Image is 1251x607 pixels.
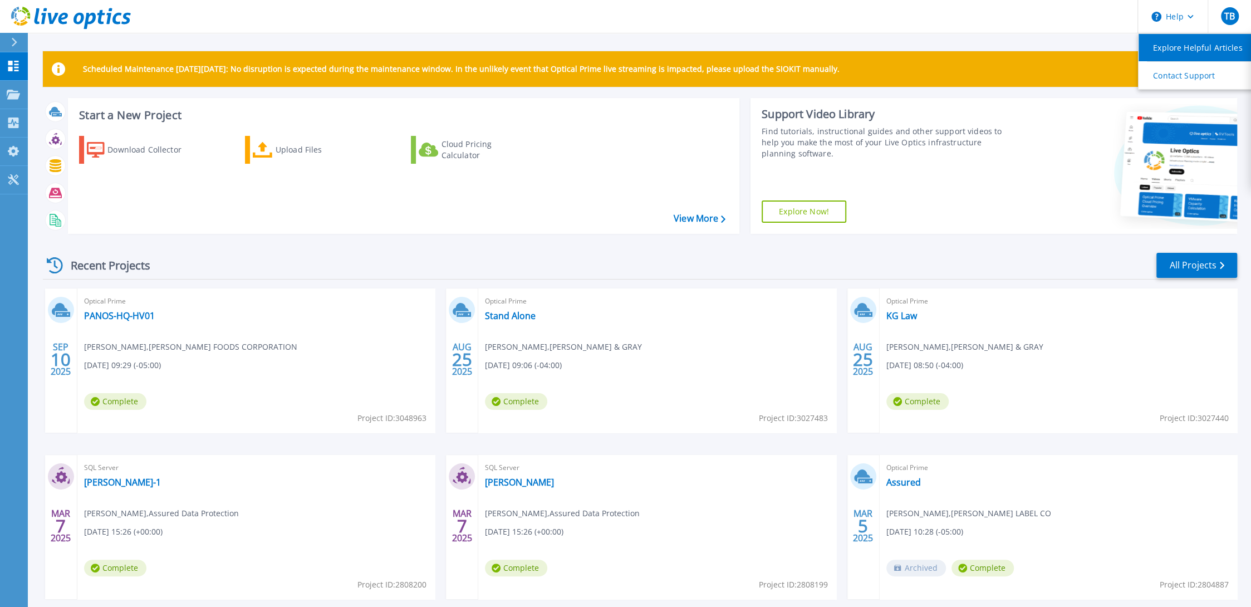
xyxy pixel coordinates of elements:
[852,506,874,546] div: MAR 2025
[485,359,562,371] span: [DATE] 09:06 (-04:00)
[886,295,1230,307] span: Optical Prime
[84,560,146,576] span: Complete
[50,506,71,546] div: MAR 2025
[886,507,1051,520] span: [PERSON_NAME] , [PERSON_NAME] LABEL CO
[79,136,203,164] a: Download Collector
[84,393,146,410] span: Complete
[107,139,197,161] div: Download Collector
[485,477,554,488] a: [PERSON_NAME]
[886,310,917,321] a: KG Law
[452,506,473,546] div: MAR 2025
[452,339,473,380] div: AUG 2025
[51,355,71,364] span: 10
[759,579,828,591] span: Project ID: 2808199
[84,341,297,353] span: [PERSON_NAME] , [PERSON_NAME] FOODS CORPORATION
[245,136,369,164] a: Upload Files
[485,393,547,410] span: Complete
[452,355,472,364] span: 25
[485,341,642,353] span: [PERSON_NAME] , [PERSON_NAME] & GRAY
[485,462,829,474] span: SQL Server
[441,139,530,161] div: Cloud Pricing Calculator
[84,507,239,520] span: [PERSON_NAME] , Assured Data Protection
[886,560,946,576] span: Archived
[1156,253,1237,278] a: All Projects
[84,526,163,538] span: [DATE] 15:26 (+00:00)
[951,560,1014,576] span: Complete
[1224,12,1235,21] span: TB
[79,109,725,121] h3: Start a New Project
[1160,579,1229,591] span: Project ID: 2804887
[762,107,1012,121] div: Support Video Library
[852,339,874,380] div: AUG 2025
[886,341,1043,353] span: [PERSON_NAME] , [PERSON_NAME] & GRAY
[886,526,963,538] span: [DATE] 10:28 (-05:00)
[674,213,725,224] a: View More
[43,252,165,279] div: Recent Projects
[276,139,365,161] div: Upload Files
[886,462,1230,474] span: Optical Prime
[84,477,161,488] a: [PERSON_NAME]-1
[84,359,161,371] span: [DATE] 09:29 (-05:00)
[1160,412,1229,424] span: Project ID: 3027440
[485,507,640,520] span: [PERSON_NAME] , Assured Data Protection
[411,136,535,164] a: Cloud Pricing Calculator
[485,295,829,307] span: Optical Prime
[83,65,840,74] p: Scheduled Maintenance [DATE][DATE]: No disruption is expected during the maintenance window. In t...
[485,310,536,321] a: Stand Alone
[886,359,963,371] span: [DATE] 08:50 (-04:00)
[762,126,1012,159] div: Find tutorials, instructional guides and other support videos to help you make the most of your L...
[858,521,868,531] span: 5
[84,310,155,321] a: PANOS-HQ-HV01
[457,521,467,531] span: 7
[84,462,428,474] span: SQL Server
[56,521,66,531] span: 7
[759,412,828,424] span: Project ID: 3027483
[485,526,563,538] span: [DATE] 15:26 (+00:00)
[357,412,426,424] span: Project ID: 3048963
[886,393,949,410] span: Complete
[50,339,71,380] div: SEP 2025
[762,200,846,223] a: Explore Now!
[485,560,547,576] span: Complete
[886,477,921,488] a: Assured
[84,295,428,307] span: Optical Prime
[357,579,426,591] span: Project ID: 2808200
[853,355,873,364] span: 25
